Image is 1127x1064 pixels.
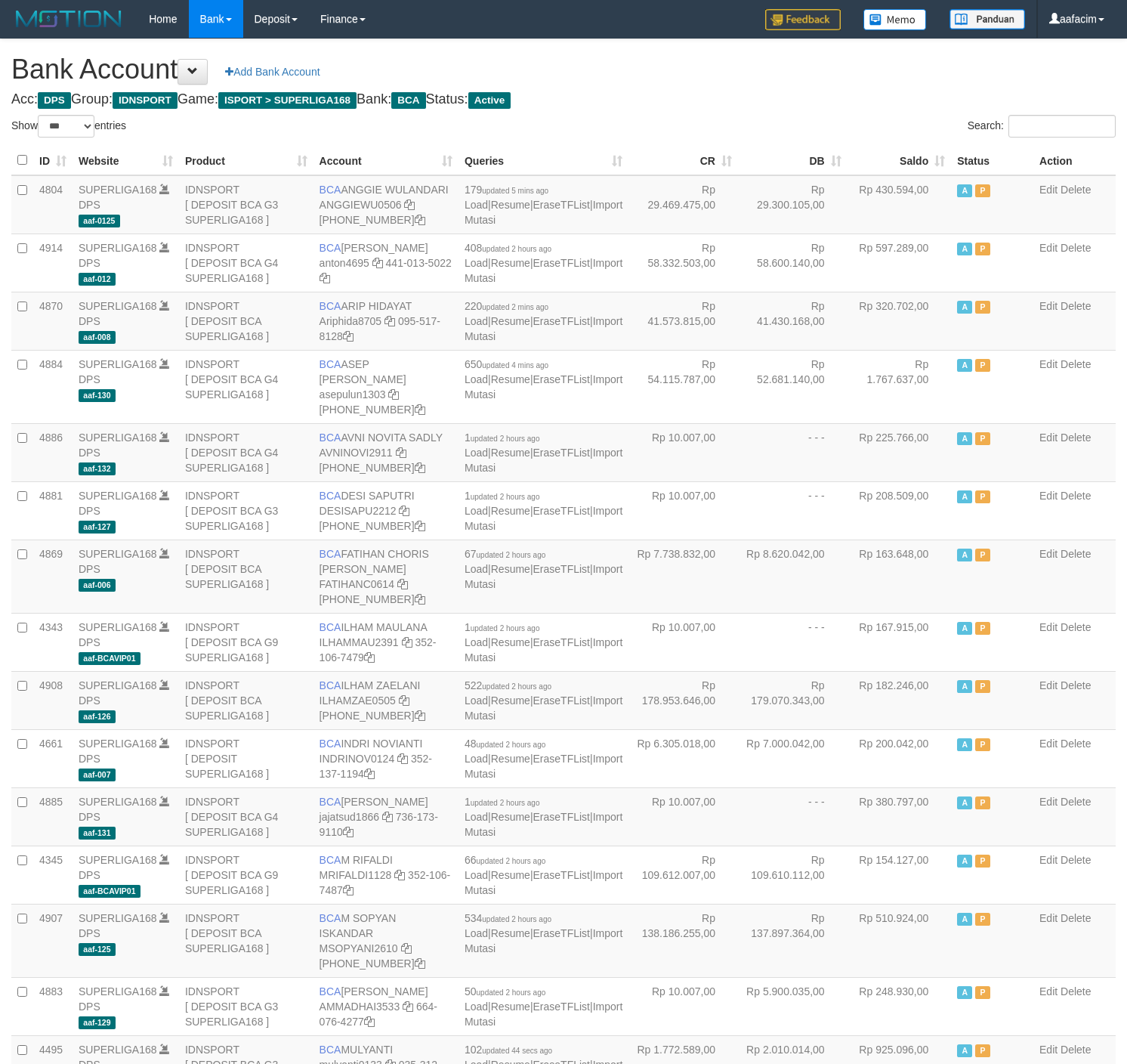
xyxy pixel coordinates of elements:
[218,92,357,109] span: ISPORT > SUPERLIGA168
[313,234,459,292] td: [PERSON_NAME] 441-013-5022
[1061,548,1091,560] a: Delete
[533,199,590,211] a: EraseTFList
[628,613,738,671] td: Rp 10.007,00
[404,199,415,211] a: Copy ANGGIEWU0506 to clipboard
[313,481,459,540] td: DESI SAPUTRI [PHONE_NUMBER]
[79,242,157,254] a: SUPERLIGA168
[73,481,179,540] td: DPS
[79,462,116,475] span: aaf-132
[79,1044,157,1056] a: SUPERLIGA168
[33,613,73,671] td: 4343
[957,301,972,314] span: Active
[465,548,545,560] span: 67
[465,1001,622,1028] a: Import Mutasi
[79,710,116,723] span: aaf-126
[975,490,990,503] span: Paused
[73,350,179,423] td: DPS
[468,92,511,109] span: Active
[320,431,341,444] span: BCA
[1061,358,1091,370] a: Delete
[465,315,488,327] a: Load
[33,175,73,234] td: 4804
[628,671,738,729] td: Rp 178.953.646,00
[975,359,990,372] span: Paused
[465,315,622,342] a: Import Mutasi
[313,729,459,787] td: INDRI NOVIANTI 352-137-1194
[320,272,330,284] a: Copy 4410135022 to clipboard
[33,146,73,175] th: ID: activate to sort column ascending
[738,671,848,729] td: Rp 179.070.343,00
[1061,1044,1091,1056] a: Delete
[1061,912,1091,924] a: Delete
[11,92,1116,107] h4: Acc: Group: Game: Bank: Status:
[848,613,952,671] td: Rp 167.915,00
[113,92,178,109] span: IDNSPORT
[465,431,540,444] span: 1
[179,350,313,423] td: IDNSPORT [ DEPOSIT BCA G4 SUPERLIGA168 ]
[491,315,530,327] a: Resume
[951,146,1033,175] th: Status
[533,257,590,269] a: EraseTFList
[320,315,382,327] a: Ariphida8705
[465,548,622,590] span: | | |
[415,214,425,226] a: Copy 4062213373 to clipboard
[415,593,425,605] a: Copy 4062281727 to clipboard
[738,613,848,671] td: - - -
[364,1016,375,1028] a: Copy 6640764277 to clipboard
[628,729,738,787] td: Rp 6.305.018,00
[1039,985,1058,998] a: Edit
[73,292,179,350] td: DPS
[465,431,622,474] span: | | |
[957,622,972,635] span: Active
[399,505,409,517] a: Copy DESISAPU2212 to clipboard
[1039,679,1058,691] a: Edit
[79,738,157,750] a: SUPERLIGA168
[465,753,488,765] a: Load
[320,578,394,590] a: FATIHANC0614
[459,146,628,175] th: Queries: activate to sort column ascending
[863,9,927,30] img: Button%20Memo.svg
[11,8,126,30] img: MOTION_logo.png
[848,292,952,350] td: Rp 320.702,00
[975,549,990,561] span: Paused
[738,234,848,292] td: Rp 58.600.140,00
[79,490,157,502] a: SUPERLIGA168
[491,694,530,707] a: Resume
[415,710,425,722] a: Copy 4062280631 to clipboard
[533,1001,590,1013] a: EraseTFList
[415,957,425,970] a: Copy 4062301418 to clipboard
[949,9,1025,29] img: panduan.png
[628,292,738,350] td: Rp 41.573.815,00
[320,184,341,196] span: BCA
[465,505,488,517] a: Load
[465,447,488,459] a: Load
[79,358,157,370] a: SUPERLIGA168
[533,447,590,459] a: EraseTFList
[491,373,530,385] a: Resume
[343,884,354,896] a: Copy 3521067487 to clipboard
[465,679,551,691] span: 522
[313,175,459,234] td: ANGGIE WULANDARI [PHONE_NUMBER]
[320,811,379,823] a: jajatsud1866
[33,671,73,729] td: 4908
[465,811,622,838] a: Import Mutasi
[471,624,540,633] span: updated 2 hours ago
[465,184,548,196] span: 179
[320,199,402,211] a: ANGGIEWU0506
[11,115,126,138] label: Show entries
[491,753,530,765] a: Resume
[33,540,73,613] td: 4869
[491,927,530,939] a: Resume
[401,942,412,954] a: Copy MSOPYANI2610 to clipboard
[491,257,530,269] a: Resume
[1039,358,1058,370] a: Edit
[320,490,341,502] span: BCA
[975,184,990,197] span: Paused
[628,350,738,423] td: Rp 54.115.787,00
[975,622,990,635] span: Paused
[1039,621,1058,633] a: Edit
[79,184,157,196] a: SUPERLIGA168
[738,175,848,234] td: Rp 29.300.105,00
[364,768,375,780] a: Copy 3521371194 to clipboard
[482,245,551,253] span: updated 2 hours ago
